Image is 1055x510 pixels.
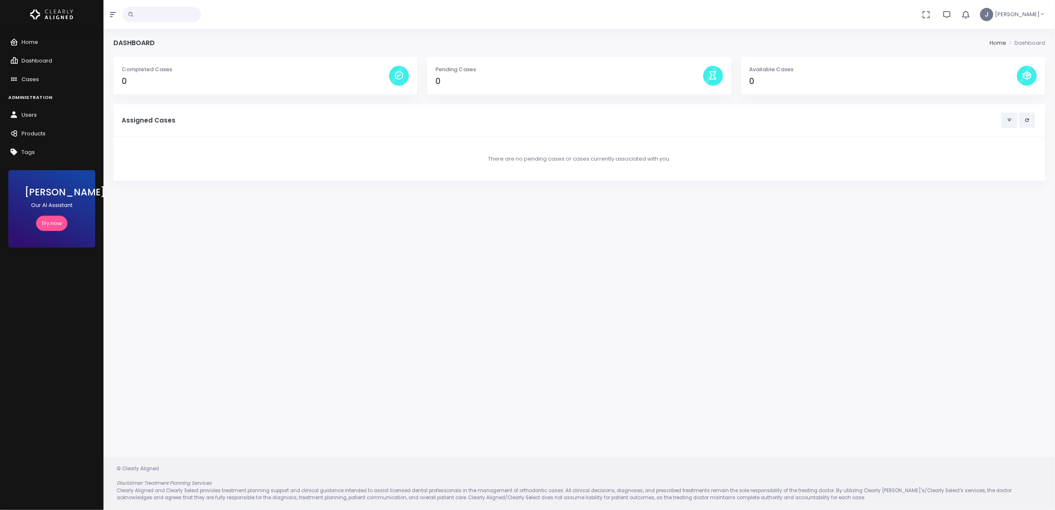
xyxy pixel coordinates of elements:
span: Tags [22,148,35,156]
p: Our AI Assistant [25,201,79,209]
h4: 0 [122,77,389,86]
a: Try now [36,216,67,231]
span: Products [22,130,46,137]
div: There are no pending cases or cases currently associated with you. [122,145,1037,173]
li: Dashboard [1006,39,1045,47]
p: Available Cases [750,65,1017,74]
h3: [PERSON_NAME] [25,187,79,198]
span: Cases [22,75,39,83]
img: Logo Horizontal [30,6,73,23]
li: Home [990,39,1006,47]
span: J [980,8,993,21]
span: Home [22,38,38,46]
span: Dashboard [22,57,52,65]
p: Completed Cases [122,65,389,74]
em: Disclaimer: Treatment Planning Services [117,480,211,486]
h4: 0 [435,77,703,86]
p: Pending Cases [435,65,703,74]
span: Users [22,111,37,119]
h4: 0 [750,77,1017,86]
h4: Dashboard [113,39,155,47]
div: © Clearly Aligned Clearly Aligned and Clearly Select provides treatment planning support and clin... [108,465,1050,502]
h5: Assigned Cases [122,117,1001,124]
span: [PERSON_NAME] [995,10,1040,19]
